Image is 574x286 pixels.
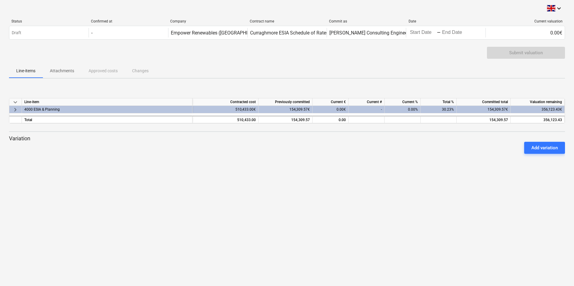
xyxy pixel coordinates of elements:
div: 0.00 [313,116,349,123]
div: 356,123.43 [513,116,562,124]
div: Valuation remaining [511,98,565,106]
div: Current % [385,98,421,106]
button: Add variation [524,142,565,154]
div: 356,123.43€ [511,106,565,113]
div: Line-item [22,98,192,106]
div: 154,309.57 [457,116,511,123]
div: Current valuation [488,19,563,23]
div: 154,309.57€ [258,106,313,113]
div: Contracted cost [192,98,258,106]
div: 30.23% [421,106,457,113]
div: - [437,31,441,34]
div: 510,433.00 [195,116,256,124]
div: Confirmed at [91,19,166,23]
input: End Date [441,28,469,37]
span: keyboard_arrow_down [12,98,19,106]
div: 154,309.57 [261,116,310,124]
div: 4000 ESIA & Planning [24,106,190,113]
div: Current # [349,98,385,106]
div: Commit as [329,19,404,23]
div: 0.00€ [313,106,349,113]
div: Company [170,19,245,23]
div: Total % [421,98,457,106]
div: 0.00€ [485,28,565,37]
div: Add variation [531,144,558,152]
div: - [91,30,92,36]
div: Committed total [457,98,511,106]
div: 0.00% [385,106,421,113]
p: Attachments [50,68,74,74]
div: Previously committed [258,98,313,106]
div: Status [11,19,86,23]
div: 154,309.57€ [457,106,511,113]
div: Current € [313,98,349,106]
span: keyboard_arrow_right [12,106,19,113]
p: Variation [9,135,565,142]
div: 510,433.00€ [192,106,258,113]
input: Start Date [409,28,437,37]
div: Total [22,116,192,123]
div: Curraghmore ESIA Schedule of Rates _TOBIN BAFO_010324 Final [250,30,389,36]
div: [PERSON_NAME] Consulting Engineers [329,30,411,36]
p: Line-items [16,68,35,74]
div: Date [409,19,483,23]
div: Contract name [250,19,325,23]
p: Draft [12,30,21,36]
i: keyboard_arrow_down [555,5,563,12]
div: Empower Renewables ([GEOGRAPHIC_DATA]) Limited [171,30,284,36]
div: - [349,106,385,113]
